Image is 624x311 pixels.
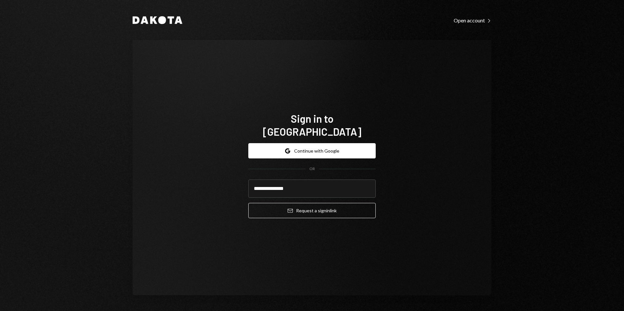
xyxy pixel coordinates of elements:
[248,203,376,218] button: Request a signinlink
[248,112,376,138] h1: Sign in to [GEOGRAPHIC_DATA]
[454,17,491,24] a: Open account
[309,166,315,172] div: OR
[248,143,376,158] button: Continue with Google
